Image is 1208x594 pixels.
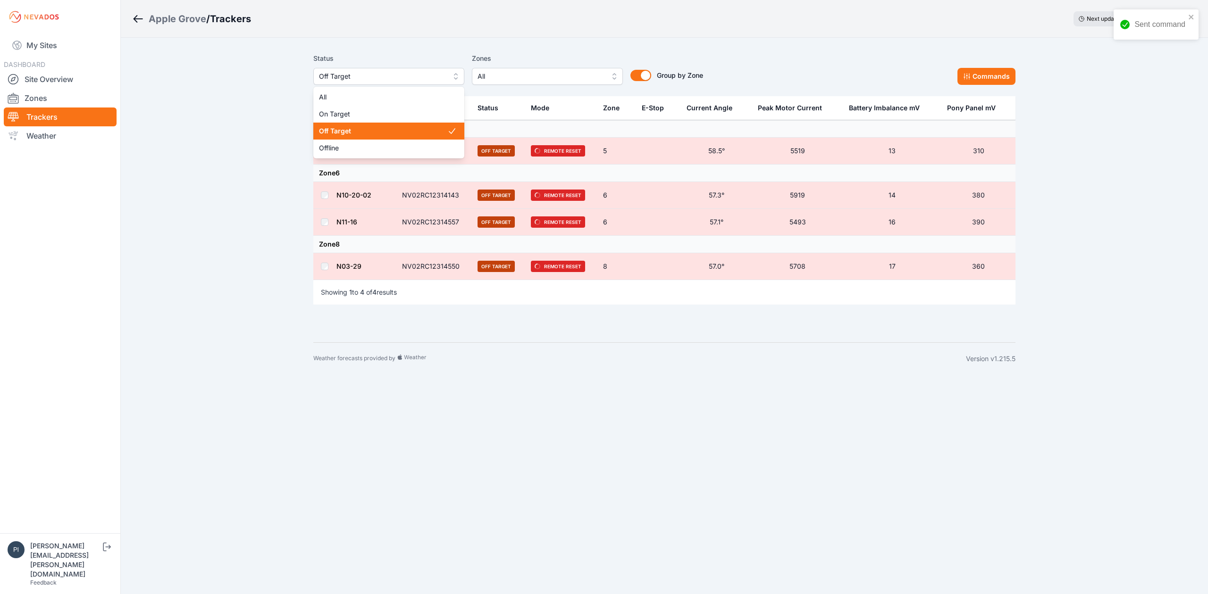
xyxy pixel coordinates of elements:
span: Off Target [319,126,447,136]
div: Sent command [1134,19,1185,30]
button: Off Target [313,68,464,85]
button: close [1188,13,1195,21]
div: Off Target [313,87,464,158]
span: Offline [319,143,447,153]
span: Off Target [319,71,445,82]
span: All [319,92,447,102]
span: On Target [319,109,447,119]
